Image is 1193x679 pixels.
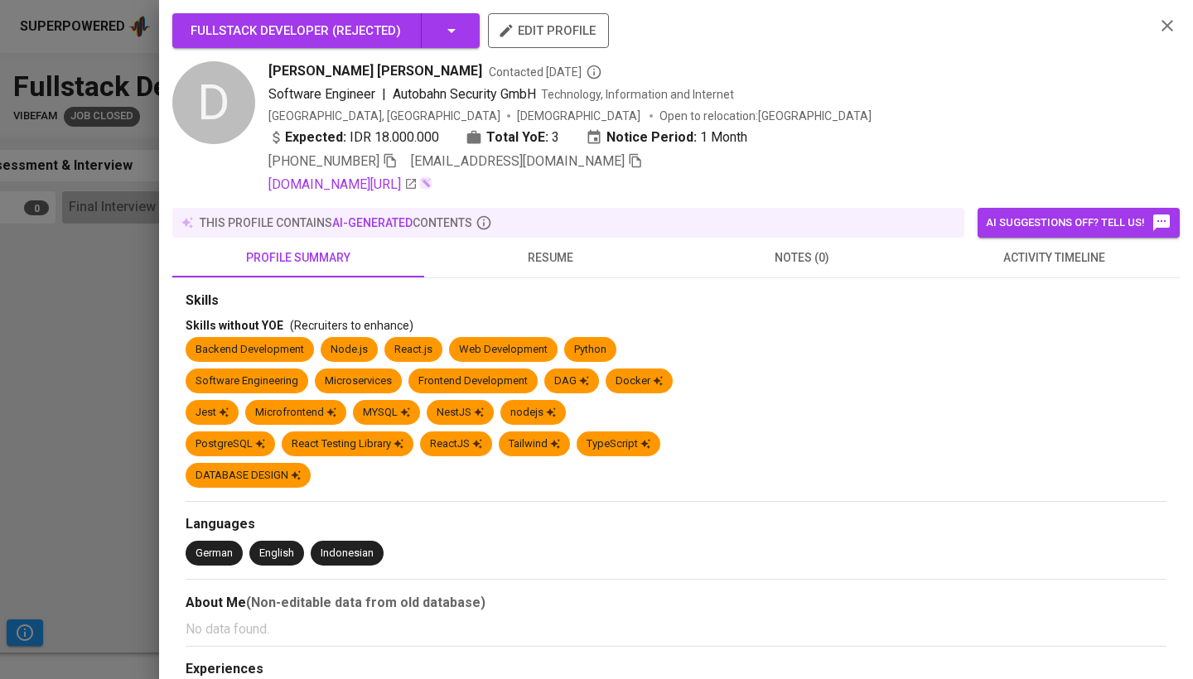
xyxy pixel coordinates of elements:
div: Docker [616,373,663,389]
div: D [172,61,255,144]
img: magic_wand.svg [419,176,432,190]
div: Microfrontend [255,405,336,421]
div: Microservices [325,373,392,389]
div: ReactJS [430,436,482,452]
div: IDR 18.000.000 [268,128,439,147]
div: Languages [186,515,1166,534]
b: Total YoE: [486,128,548,147]
span: edit profile [501,20,596,41]
div: PostgreSQL [196,436,265,452]
div: Experiences [186,660,1166,679]
div: Jest [196,405,229,421]
div: Web Development [459,342,548,358]
p: No data found. [186,619,1166,639]
div: Skills [186,291,1166,311]
span: AI-generated [332,216,413,229]
div: Node.js [331,342,368,358]
span: [PERSON_NAME] [PERSON_NAME] [268,61,482,81]
div: nodejs [510,405,556,421]
button: Fullstack Developer (Rejected) [172,13,480,48]
div: React Testing Library [292,436,403,452]
b: (Non-editable data from old database) [246,595,485,610]
span: notes (0) [686,248,918,268]
div: NestJS [437,405,484,421]
div: About Me [186,593,1166,613]
span: activity timeline [938,248,1170,268]
div: 1 Month [586,128,747,147]
p: this profile contains contents [200,214,472,231]
div: MYSQL [363,405,410,421]
a: [DOMAIN_NAME][URL] [268,175,418,195]
p: Open to relocation : [GEOGRAPHIC_DATA] [659,108,872,124]
span: 3 [552,128,559,147]
div: DATABASE DESIGN [196,468,301,484]
span: [DEMOGRAPHIC_DATA] [517,108,643,124]
div: Python [574,342,606,358]
span: AI suggestions off? Tell us! [986,213,1171,233]
span: (Recruiters to enhance) [290,319,413,332]
div: Indonesian [321,546,374,561]
svg: By Philippines recruiter [586,64,602,80]
div: React.js [394,342,432,358]
div: Backend Development [196,342,304,358]
div: German [196,546,233,561]
div: [GEOGRAPHIC_DATA], [GEOGRAPHIC_DATA] [268,108,500,124]
span: Autobahn Security GmbH [393,86,536,102]
button: edit profile [488,13,609,48]
b: Notice Period: [606,128,697,147]
span: [PHONE_NUMBER] [268,153,379,169]
button: AI suggestions off? Tell us! [978,208,1180,238]
div: Software Engineering [196,373,298,389]
span: Software Engineer [268,86,375,102]
div: Frontend Development [418,373,528,389]
span: | [382,84,386,104]
div: TypeScript [587,436,650,452]
span: Contacted [DATE] [489,64,602,80]
span: Technology, Information and Internet [541,88,734,101]
span: Fullstack Developer ( Rejected ) [191,23,401,38]
span: [EMAIL_ADDRESS][DOMAIN_NAME] [411,153,625,169]
span: Skills without YOE [186,319,283,332]
div: DAG [554,373,589,389]
span: resume [434,248,666,268]
div: English [259,546,294,561]
a: edit profile [488,23,609,36]
b: Expected: [285,128,346,147]
span: profile summary [182,248,414,268]
div: Tailwind [509,436,560,452]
